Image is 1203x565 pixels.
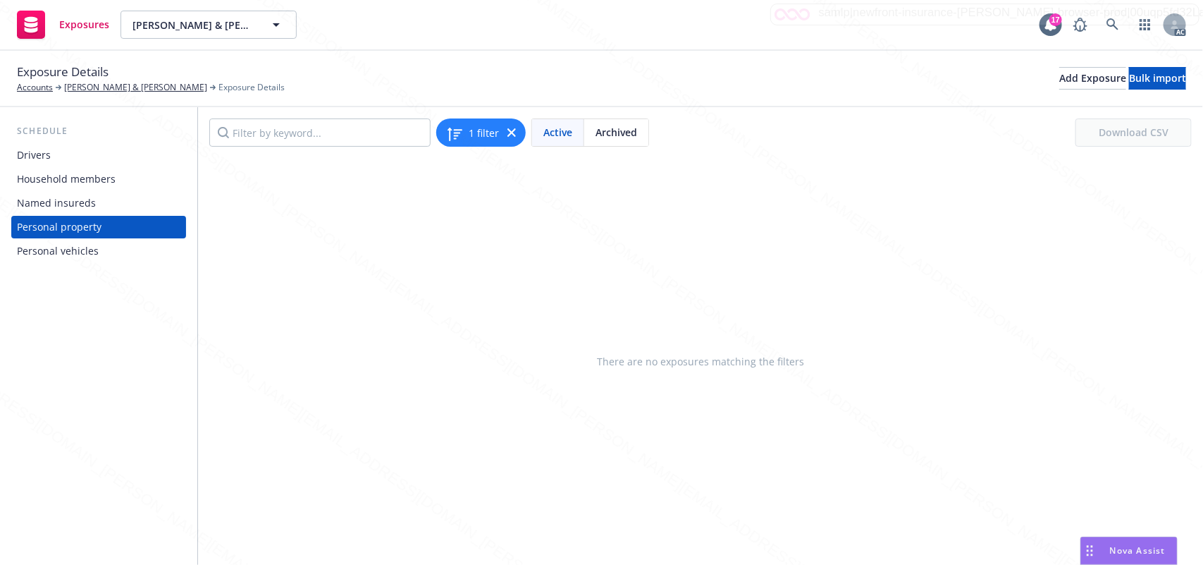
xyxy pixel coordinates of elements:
[17,63,109,81] span: Exposure Details
[11,168,186,190] a: Household members
[17,192,96,214] div: Named insureds
[1059,68,1126,89] div: Add Exposure
[17,81,53,94] a: Accounts
[17,216,101,238] div: Personal property
[1099,11,1127,39] a: Search
[469,126,499,140] span: 1 filter
[1049,13,1062,26] div: 17
[11,216,186,238] a: Personal property
[1129,68,1186,89] div: Bulk import
[543,125,572,140] span: Active
[1066,11,1094,39] a: Report a Bug
[11,124,186,138] div: Schedule
[1129,67,1186,90] button: Bulk import
[597,354,804,369] span: There are no exposures matching the filters
[121,11,297,39] button: [PERSON_NAME] & [PERSON_NAME]
[17,168,116,190] div: Household members
[132,18,254,32] span: [PERSON_NAME] & [PERSON_NAME]
[11,5,115,44] a: Exposures
[11,144,186,166] a: Drivers
[11,240,186,262] a: Personal vehicles
[596,125,637,140] span: Archived
[1080,537,1178,565] button: Nova Assist
[218,81,285,94] span: Exposure Details
[11,192,186,214] a: Named insureds
[17,144,51,166] div: Drivers
[17,240,99,262] div: Personal vehicles
[1059,67,1126,90] button: Add Exposure
[64,81,207,94] a: [PERSON_NAME] & [PERSON_NAME]
[209,119,431,147] input: Filter by keyword...
[1110,545,1166,557] span: Nova Assist
[59,19,109,30] span: Exposures
[1131,11,1159,39] a: Switch app
[1081,537,1099,564] div: Drag to move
